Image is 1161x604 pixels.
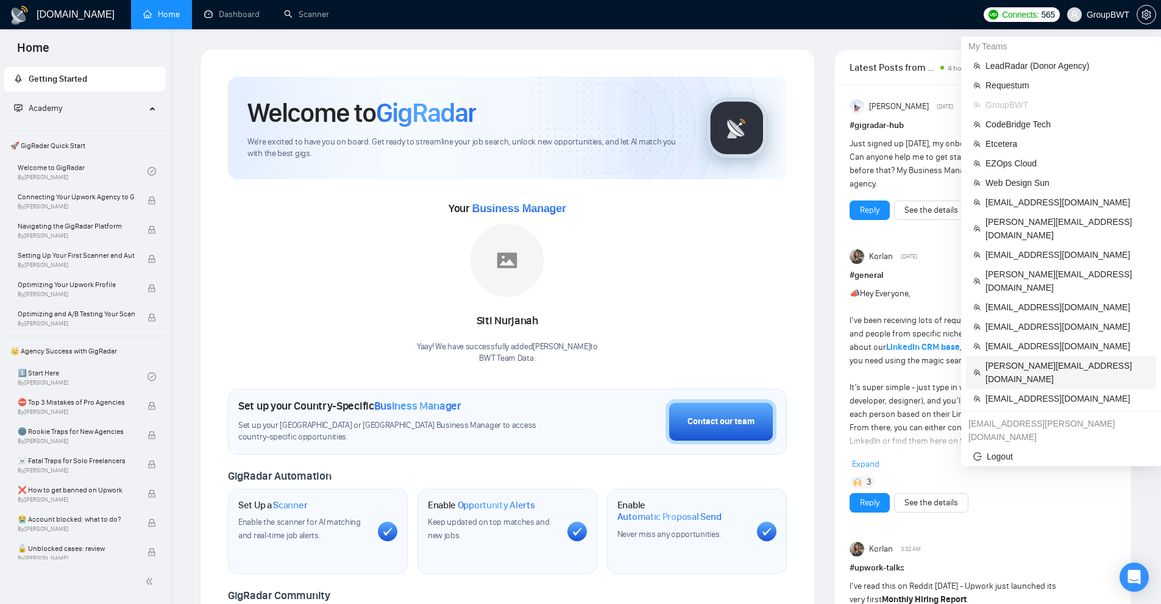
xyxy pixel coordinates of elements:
div: Siti Nurjanah [417,311,598,332]
span: team [973,304,981,311]
button: setting [1137,5,1156,24]
span: Latest Posts from the GigRadar Community [850,60,937,75]
h1: # upwork-talks [850,561,1117,575]
h1: Enable [617,499,747,523]
div: My Teams [961,37,1161,56]
span: EZOps Cloud [985,157,1149,170]
img: placeholder.png [470,224,544,297]
a: Welcome to GigRadarBy[PERSON_NAME] [18,158,147,185]
span: team [973,323,981,330]
span: lock [147,489,156,498]
span: team [973,179,981,187]
span: By [PERSON_NAME] [18,408,135,416]
span: [DATE] [901,251,917,262]
span: team [973,225,981,232]
span: Korlan [869,542,893,556]
span: team [973,101,981,108]
span: Requestum [985,79,1149,92]
div: Yaay! We have successfully added [PERSON_NAME] to [417,341,598,364]
span: Setting Up Your First Scanner and Auto-Bidder [18,249,135,261]
span: team [973,121,981,128]
a: searchScanner [284,9,329,20]
span: GroupBWT [985,98,1149,112]
span: [PERSON_NAME][EMAIL_ADDRESS][DOMAIN_NAME] [985,268,1149,294]
img: gigradar-logo.png [706,98,767,158]
div: Open Intercom Messenger [1120,563,1149,592]
span: ⛔ Top 3 Mistakes of Pro Agencies [18,396,135,408]
span: GigRadar [376,96,476,129]
span: LeadRadar (Donor Agency) [985,59,1149,73]
span: user [1070,10,1079,19]
span: By [PERSON_NAME] [18,438,135,445]
span: 🔓 Unblocked cases: review [18,542,135,555]
button: See the details [894,201,968,220]
span: 🙂 [898,449,908,460]
h1: Welcome to [247,96,476,129]
span: [DATE] [937,101,953,112]
h1: Set Up a [238,499,307,511]
span: lock [147,255,156,263]
li: Getting Started [4,67,166,91]
h1: Set up your Country-Specific [238,399,461,413]
span: By [PERSON_NAME] [18,261,135,269]
a: See the details [904,204,958,217]
span: team [973,395,981,402]
span: [EMAIL_ADDRESS][DOMAIN_NAME] [985,196,1149,209]
span: 🌚 Rookie Traps for New Agencies [18,425,135,438]
span: Business Manager [472,202,566,215]
span: double-left [145,575,157,588]
span: rocket [14,74,23,83]
span: Automatic Proposal Send [617,511,722,523]
span: team [973,82,981,89]
span: 3:32 AM [901,544,921,555]
span: 3 [867,476,872,488]
span: Your [449,202,566,215]
span: Business Manager [374,399,461,413]
span: Korlan [869,250,893,263]
span: 565 [1042,8,1055,21]
span: [PERSON_NAME] [869,100,929,113]
span: By [PERSON_NAME] [18,203,135,210]
span: 📣 [850,288,860,299]
img: upwork-logo.png [989,10,998,20]
div: Hey Everyone, I’ve been receiving lots of requests about collaborations and people from specific ... [850,287,1063,461]
span: [EMAIL_ADDRESS][DOMAIN_NAME] [985,339,1149,353]
span: ☠️ Fatal Traps for Solo Freelancers [18,455,135,467]
button: See the details [894,493,968,513]
span: check-circle [147,167,156,176]
span: team [973,160,981,167]
span: 👑 Agency Success with GigRadar [5,339,165,363]
span: Optimizing and A/B Testing Your Scanner for Better Results [18,308,135,320]
div: jnana.parantapa@gigradar.io [961,414,1161,447]
span: team [973,369,981,376]
h1: Enable [428,499,535,511]
div: Just signed up [DATE], my onboarding call is not till [DATE]. Can anyone help me to get started t... [850,137,1063,191]
img: Korlan [850,249,864,264]
span: lock [147,460,156,469]
span: team [973,62,981,69]
span: Web Design Sun [985,176,1149,190]
span: Home [7,39,59,65]
div: Contact our team [687,415,754,428]
span: 😭 Account blocked: what to do? [18,513,135,525]
span: 🚀 GigRadar Quick Start [5,133,165,158]
img: logo [10,5,29,25]
span: [EMAIL_ADDRESS][DOMAIN_NAME] [985,320,1149,333]
h1: # general [850,269,1117,282]
p: BWT Team Data . [417,353,598,364]
span: Navigating the GigRadar Platform [18,220,135,232]
a: LinkedIn CRM base [886,342,960,352]
span: GigRadar Automation [228,469,331,483]
a: homeHome [143,9,180,20]
span: lock [147,519,156,527]
a: 1️⃣ Start HereBy[PERSON_NAME] [18,363,147,390]
span: Set up your [GEOGRAPHIC_DATA] or [GEOGRAPHIC_DATA] Business Manager to access country-specific op... [238,420,561,443]
span: 4 hours ago [948,64,985,73]
a: Reply [860,496,879,510]
span: Academy [29,103,62,113]
span: Never miss any opportunities. [617,529,721,539]
span: By [PERSON_NAME] [18,320,135,327]
button: Contact our team [666,399,776,444]
span: Etcetera [985,137,1149,151]
span: CodeBridge Tech [985,118,1149,131]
